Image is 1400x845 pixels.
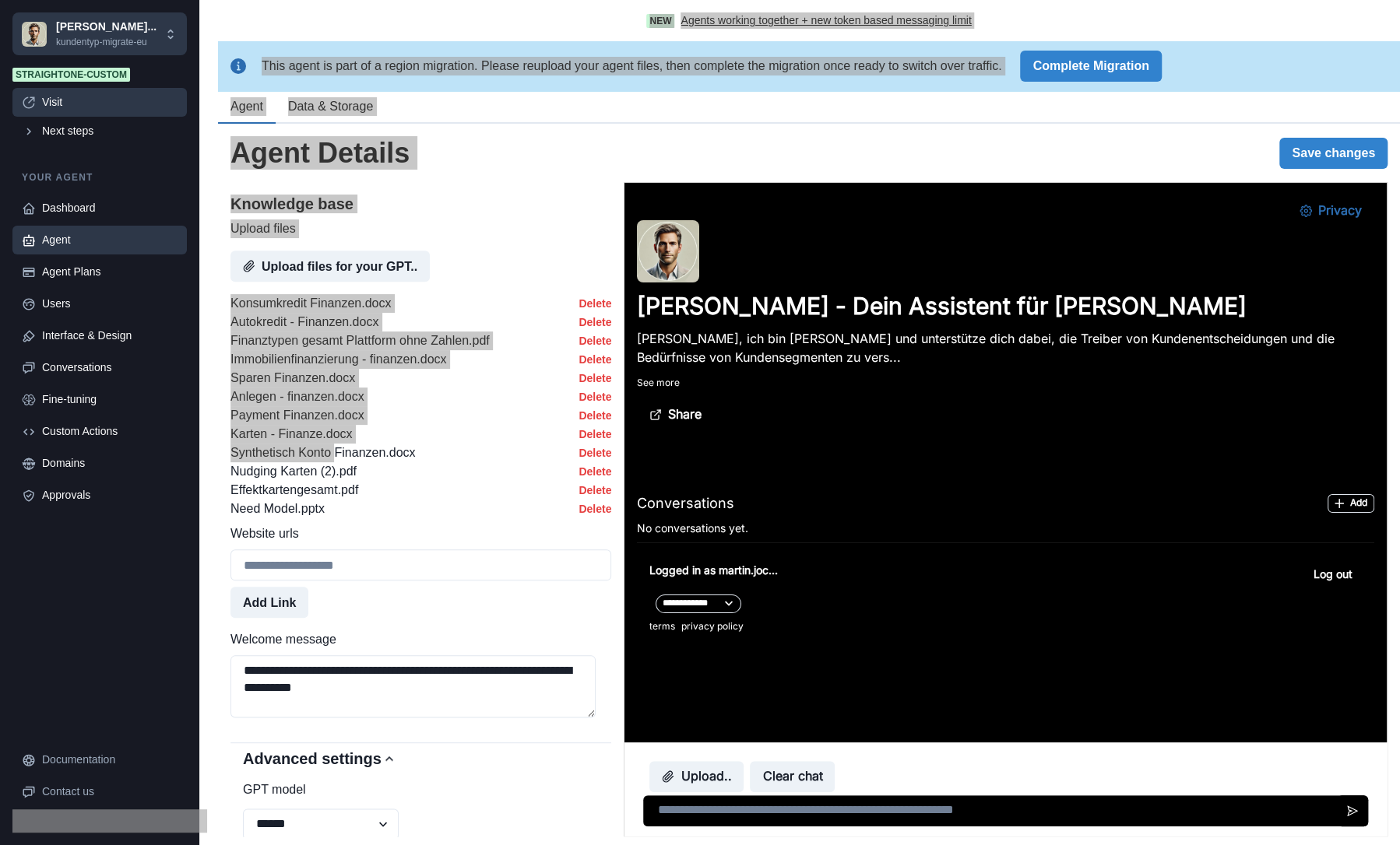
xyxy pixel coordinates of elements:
p: Your agent [12,170,187,184]
div: Dashboard [42,200,178,216]
p: Karten - Finanze.docx [230,425,353,444]
button: Delete [579,503,611,515]
div: Contact us [42,784,178,800]
button: Advanced settings [230,743,611,774]
div: Interface & Design [42,328,178,344]
button: Delete [579,484,611,496]
p: Payment Finanzen.docx [230,406,364,425]
button: Privacy Settings [663,12,750,44]
button: Delete [579,428,611,440]
button: Delete [579,391,611,403]
button: Complete Migration [1020,51,1161,82]
div: Domains [42,455,178,472]
button: Add Link [230,587,308,618]
p: Synthetisch Konto Finanzen.docx [230,444,415,462]
button: Delete [579,297,611,310]
div: Custom Actions [42,423,178,440]
a: Documentation [12,745,187,774]
button: Save changes [1279,138,1388,169]
label: Website urls [230,524,602,543]
p: Immobilienfinanzierung - finanzen.docx [230,350,446,369]
button: Delete [579,316,611,328]
div: Documentation [42,752,178,768]
div: Agent Plans [42,264,178,280]
a: terms [25,437,51,451]
button: Agent [218,91,276,124]
div: Fine-tuning [42,391,178,408]
p: Nudging Karten (2).pdf [230,462,357,481]
span: StraightOne-Custom [12,68,130,82]
span: New [646,14,674,28]
a: privacy policy [57,437,119,451]
div: This agent is part of a region migration. Please reupload your agent files, then complete the mig... [262,57,1001,75]
button: Log out [680,379,737,404]
button: Delete [579,447,611,459]
p: Sparen Finanzen.docx [230,369,355,387]
p: Konsumkredit Finanzen.docx [230,294,391,313]
button: Send message [712,612,744,643]
iframe: Agent Chat [624,183,1387,836]
p: Effektkartengesamt.pdf [230,481,358,500]
h2: Knowledge base [230,195,611,213]
div: Visit [42,94,178,110]
button: Delete [579,465,611,478]
button: Data & Storage [276,91,385,124]
button: Clear chat [125,578,210,609]
label: Upload files [230,219,602,238]
button: Upload.. [25,578,119,609]
h2: Advanced settings [243,749,382,768]
button: Delete [579,335,611,347]
p: kundentyp-migrate-eu [56,35,157,49]
p: Need Model.pptx [230,500,325,518]
div: Users [42,296,178,312]
p: Anlegen - finanzen.docx [230,387,364,406]
p: Finanztypen gesamt Plattform ohne Zahlen.pdf [230,331,490,350]
button: Add [703,311,750,330]
p: [PERSON_NAME]... [56,19,157,35]
h2: Agent Details [230,136,410,170]
div: Approvals [42,487,178,503]
div: Next steps [42,123,178,139]
label: GPT model [243,780,589,799]
label: Welcome message [230,630,602,649]
button: Chakra UI[PERSON_NAME]...kundentyp-migrate-eu [12,12,187,55]
button: Delete [579,353,611,366]
div: Agent [42,232,178,248]
div: Conversations [42,359,178,376]
button: Delete [579,409,611,422]
img: Chakra UI [22,22,47,47]
p: No conversations yet. [12,337,750,353]
p: Logged in as martin.joc... [25,379,153,404]
button: Delete [579,372,611,384]
p: Autokredit - Finanzen.docx [230,313,378,331]
a: Agents working together + new token based messaging limit [681,12,971,29]
button: Upload files for your GPT.. [230,251,430,282]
